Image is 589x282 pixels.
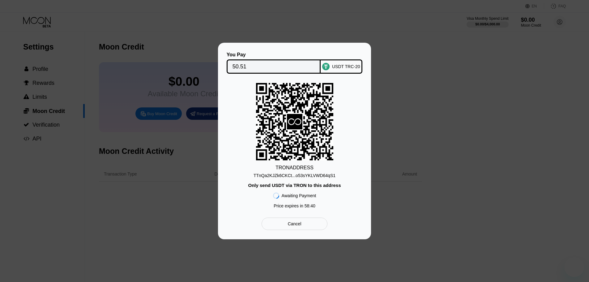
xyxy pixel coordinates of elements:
div: You PayUSDT TRC-20 [227,52,362,74]
div: TRON ADDRESS [275,165,314,171]
iframe: Button to launch messaging window [564,257,584,277]
span: 58 : 40 [305,203,315,208]
div: Cancel [288,221,301,227]
div: Only send USDT via TRON to this address [248,183,341,188]
div: Awaiting Payment [282,193,316,198]
div: Price expires in [274,203,315,208]
div: TTnQa2KJZk6CKCt...o53sYKLVWD64qS1 [254,173,335,178]
div: You Pay [227,52,321,58]
div: USDT TRC-20 [332,64,360,69]
div: Cancel [262,218,327,230]
div: TTnQa2KJZk6CKCt...o53sYKLVWD64qS1 [254,171,335,178]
